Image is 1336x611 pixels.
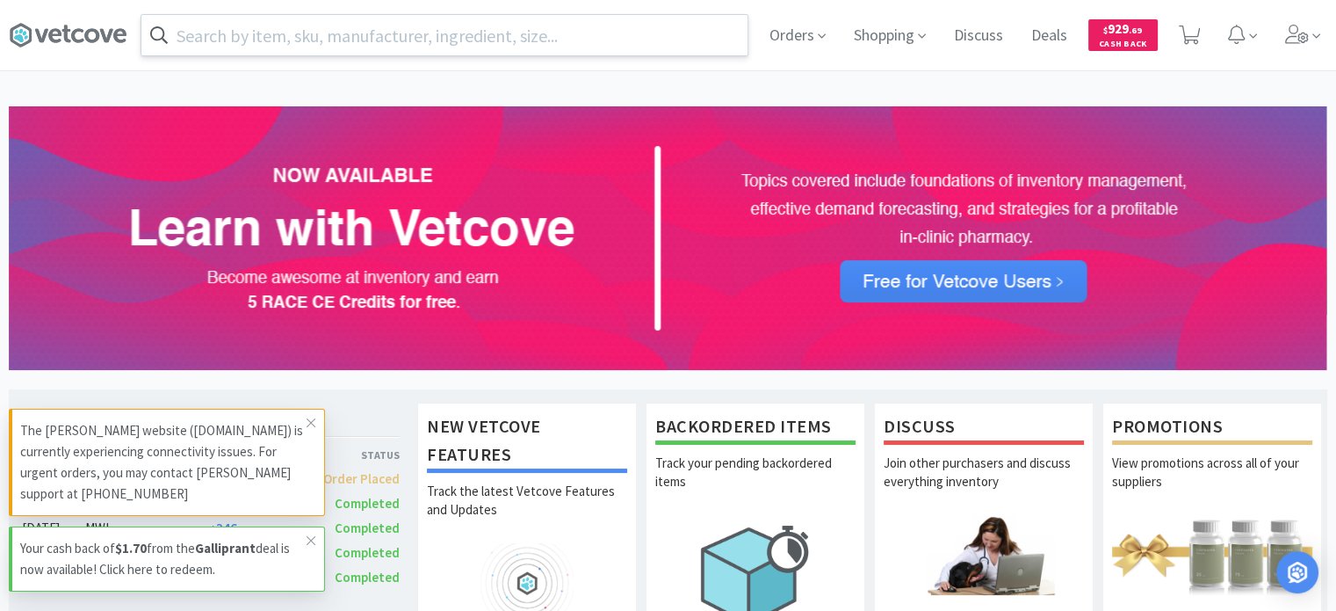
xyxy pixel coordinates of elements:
[335,544,400,561] span: Completed
[427,482,627,543] p: Track the latest Vetcove Features and Updates
[1103,20,1142,37] span: 929
[655,454,856,515] p: Track your pending backordered items
[1024,28,1074,44] a: Deals
[141,15,747,55] input: Search by item, sku, manufacturer, ingredient, size...
[1112,454,1312,515] p: View promotions across all of your suppliers
[884,412,1084,445] h1: Discuss
[884,454,1084,515] p: Join other purchasers and discuss everything inventory
[305,447,400,463] div: Status
[1103,25,1108,36] span: $
[115,540,147,556] strong: $1.70
[947,28,1010,44] a: Discuss
[20,420,307,505] p: The [PERSON_NAME] website ([DOMAIN_NAME]) is currently experiencing connectivity issues. For urge...
[1088,11,1158,59] a: $929.69Cash Back
[1276,551,1318,593] div: Open Intercom Messenger
[1099,40,1147,51] span: Cash Back
[427,412,627,473] h1: New Vetcove Features
[20,538,307,580] p: Your cash back of from the deal is now available! Click here to redeem.
[195,540,256,556] strong: Galliprant
[335,569,400,586] span: Completed
[1112,412,1312,445] h1: Promotions
[22,403,247,428] h1: United Vision Pet Partners
[1129,25,1142,36] span: . 69
[335,495,400,512] span: Completed
[655,412,856,445] h1: Backordered Items
[9,106,1327,370] img: 72e902af0f5a4fbaa8a378133742b35d.png
[884,515,1084,595] img: hero_discuss.png
[1112,515,1312,595] img: hero_promotions.png
[323,470,400,487] span: Order Placed
[335,520,400,536] span: Completed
